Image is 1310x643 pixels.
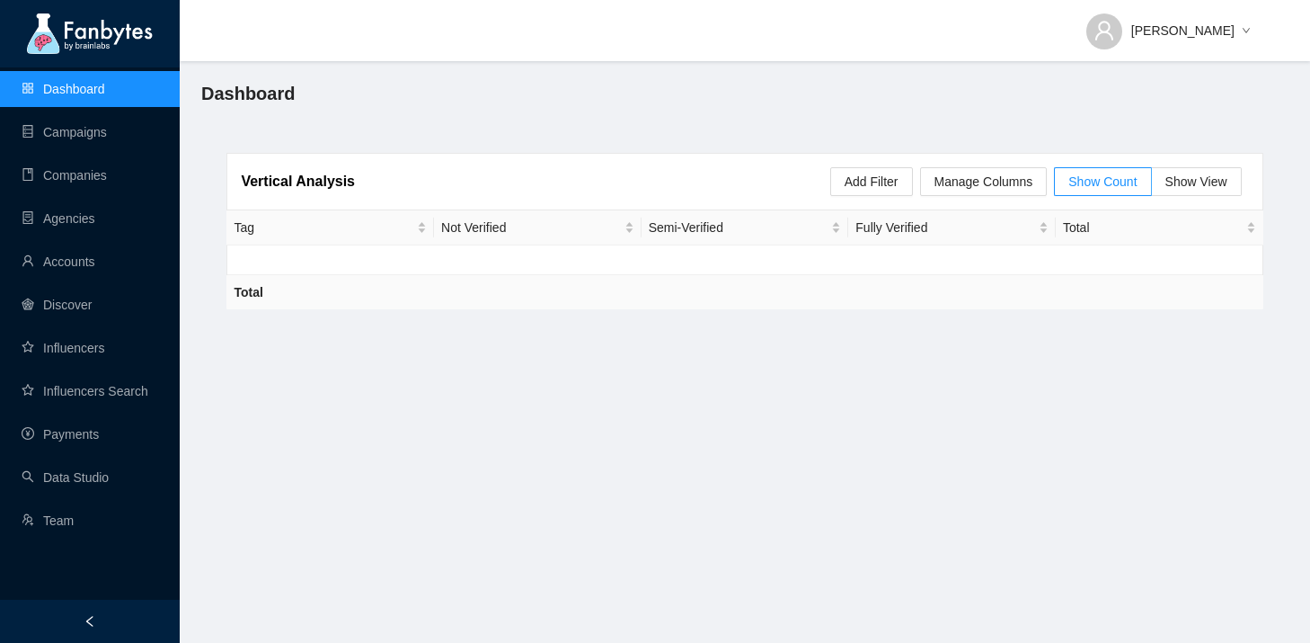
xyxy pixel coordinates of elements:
a: appstoreDashboard [22,82,105,96]
span: Fully Verified [855,218,1035,237]
a: searchData Studio [22,470,109,485]
a: radar-chartDiscover [22,298,92,312]
a: usergroup-addTeam [22,514,74,528]
span: Show View [1165,174,1227,189]
a: databaseCampaigns [22,125,107,139]
span: Show Count [1068,174,1137,189]
button: Add Filter [830,167,913,196]
span: down [1242,26,1251,37]
span: [PERSON_NAME] [1131,21,1235,40]
button: Manage Columns [920,167,1048,196]
span: Total [1063,218,1243,237]
span: Not Verified [441,218,621,237]
th: Not Verified [434,210,642,246]
th: Fully Verified [848,210,1056,246]
span: Dashboard [201,79,295,108]
span: user [1093,20,1115,41]
th: Semi-Verified [642,210,849,246]
th: Tag [226,210,434,246]
span: Add Filter [845,172,898,192]
article: Vertical Analysis [241,170,355,192]
a: pay-circlePayments [22,427,99,442]
a: containerAgencies [22,211,95,226]
strong: Total [234,285,262,299]
a: starInfluencers Search [22,384,148,398]
span: left [84,615,96,628]
button: [PERSON_NAME]down [1072,9,1265,38]
span: Tag [234,218,413,237]
a: userAccounts [22,255,95,269]
a: bookCompanies [22,168,107,183]
a: starInfluencers [22,341,104,355]
th: Total [1056,210,1263,246]
span: Semi-Verified [649,218,828,237]
span: Manage Columns [934,172,1033,192]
